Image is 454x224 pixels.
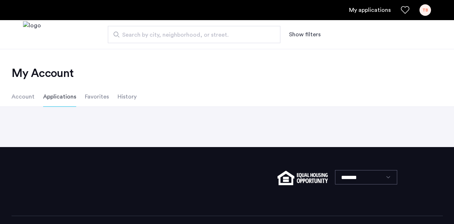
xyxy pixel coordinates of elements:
[23,21,41,48] a: Cazamio logo
[419,4,431,16] div: TB
[23,21,41,48] img: logo
[12,87,35,107] li: Account
[349,6,391,14] a: My application
[122,31,260,39] span: Search by city, neighborhood, or street.
[85,87,109,107] li: Favorites
[335,170,397,184] select: Language select
[108,26,280,43] input: Apartment Search
[43,87,76,107] li: Applications
[12,66,443,81] h2: My Account
[401,6,409,14] a: Favorites
[118,87,137,107] li: History
[289,30,321,39] button: Show or hide filters
[278,171,327,185] img: equal-housing.png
